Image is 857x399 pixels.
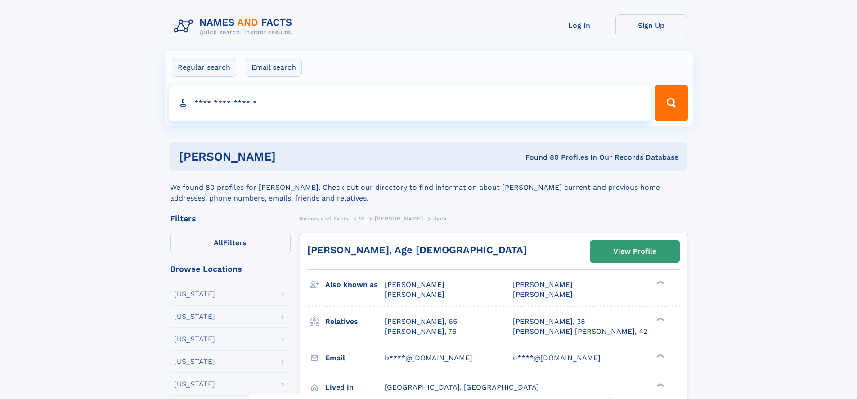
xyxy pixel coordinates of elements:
img: Logo Names and Facts [170,14,300,39]
input: search input [169,85,651,121]
span: [GEOGRAPHIC_DATA], [GEOGRAPHIC_DATA] [385,383,539,391]
div: ❯ [654,280,665,286]
a: Sign Up [615,14,687,36]
span: [PERSON_NAME] [375,215,423,222]
span: [PERSON_NAME] [513,290,573,299]
a: [PERSON_NAME], Age [DEMOGRAPHIC_DATA] [307,244,527,256]
div: [US_STATE] [174,381,215,388]
div: [US_STATE] [174,313,215,320]
div: [US_STATE] [174,358,215,365]
div: ❯ [654,382,665,388]
label: Email search [246,58,302,77]
div: View Profile [613,241,656,262]
span: [PERSON_NAME] [385,280,444,289]
a: [PERSON_NAME], 76 [385,327,457,336]
a: [PERSON_NAME], 38 [513,317,585,327]
h3: Email [325,350,385,366]
div: ❯ [654,353,665,359]
div: Filters [170,215,291,223]
h1: [PERSON_NAME] [179,151,401,162]
label: Regular search [172,58,236,77]
span: W [359,215,365,222]
a: [PERSON_NAME] [375,213,423,224]
div: Found 80 Profiles In Our Records Database [400,152,678,162]
a: [PERSON_NAME], 65 [385,317,457,327]
h3: Lived in [325,380,385,395]
span: All [214,238,223,247]
span: Jack [433,215,447,222]
div: [US_STATE] [174,291,215,298]
a: Log In [543,14,615,36]
div: [US_STATE] [174,336,215,343]
h3: Relatives [325,314,385,329]
a: Names and Facts [300,213,349,224]
h3: Also known as [325,277,385,292]
a: View Profile [590,241,679,262]
span: [PERSON_NAME] [513,280,573,289]
label: Filters [170,233,291,254]
div: We found 80 profiles for [PERSON_NAME]. Check out our directory to find information about [PERSON... [170,171,687,204]
div: ❯ [654,316,665,322]
a: [PERSON_NAME] [PERSON_NAME], 42 [513,327,647,336]
span: [PERSON_NAME] [385,290,444,299]
div: Browse Locations [170,265,291,273]
a: W [359,213,365,224]
button: Search Button [655,85,688,121]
